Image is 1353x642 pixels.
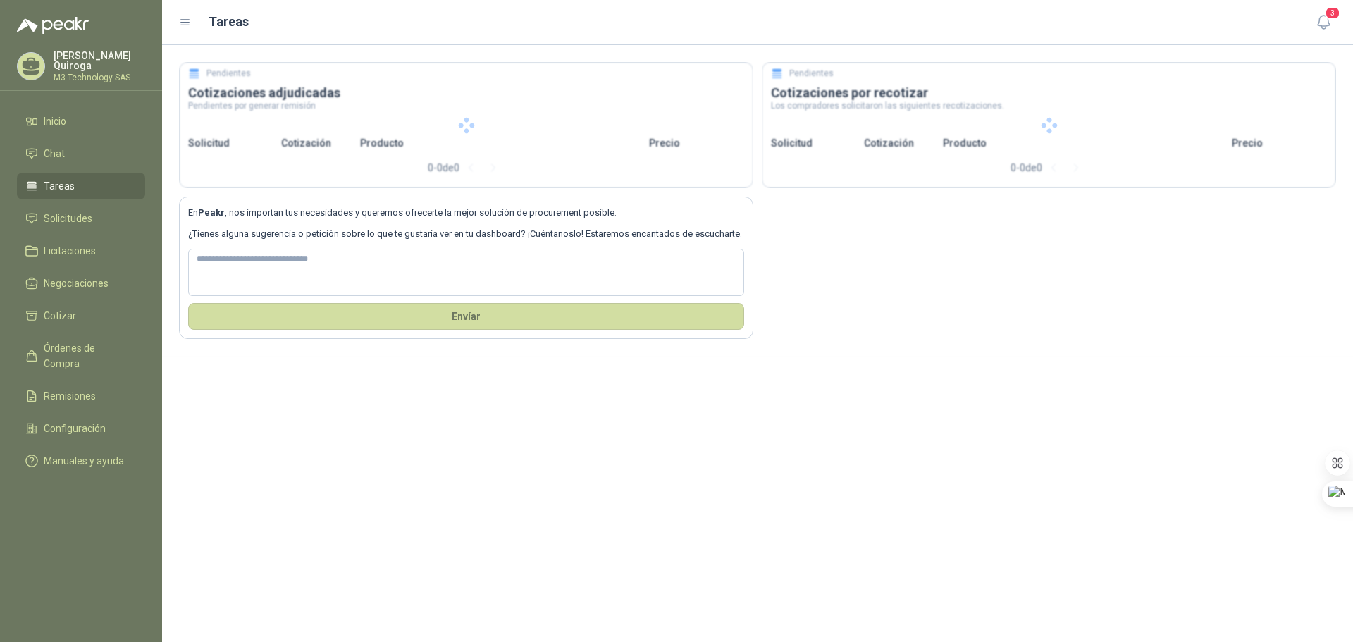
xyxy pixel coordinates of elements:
span: Remisiones [44,388,96,404]
a: Licitaciones [17,237,145,264]
span: Inicio [44,113,66,129]
img: Logo peakr [17,17,89,34]
b: Peakr [198,207,225,218]
span: Chat [44,146,65,161]
a: Manuales y ayuda [17,447,145,474]
p: M3 Technology SAS [54,73,145,82]
span: Configuración [44,421,106,436]
span: Licitaciones [44,243,96,259]
span: Manuales y ayuda [44,453,124,469]
p: ¿Tienes alguna sugerencia o petición sobre lo que te gustaría ver en tu dashboard? ¡Cuéntanoslo! ... [188,227,744,241]
p: [PERSON_NAME] Quiroga [54,51,145,70]
h1: Tareas [209,12,249,32]
button: 3 [1311,10,1336,35]
a: Chat [17,140,145,167]
span: Negociaciones [44,276,109,291]
a: Inicio [17,108,145,135]
p: En , nos importan tus necesidades y queremos ofrecerte la mejor solución de procurement posible. [188,206,744,220]
a: Tareas [17,173,145,199]
span: 3 [1325,6,1340,20]
a: Remisiones [17,383,145,409]
a: Órdenes de Compra [17,335,145,377]
span: Cotizar [44,308,76,323]
a: Solicitudes [17,205,145,232]
a: Negociaciones [17,270,145,297]
span: Órdenes de Compra [44,340,132,371]
button: Envíar [188,303,744,330]
a: Cotizar [17,302,145,329]
span: Solicitudes [44,211,92,226]
a: Configuración [17,415,145,442]
span: Tareas [44,178,75,194]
